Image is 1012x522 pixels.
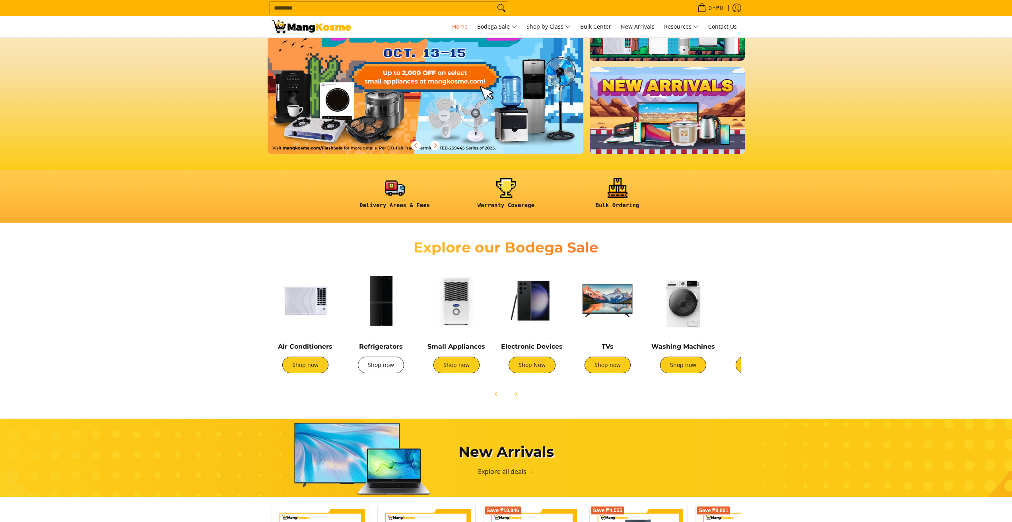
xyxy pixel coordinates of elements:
h2: Explore our Bodega Sale [391,239,622,256]
button: Next [426,137,444,154]
span: New Arrivals [621,23,655,30]
span: Save ₱4,555 [592,508,622,513]
a: Refrigerators [359,343,403,350]
a: Bulk Center [576,16,615,37]
span: 0 [707,5,713,11]
span: Contact Us [708,23,737,30]
a: Shop by Class [523,16,575,37]
a: New Arrivals [617,16,658,37]
a: <h6><strong>Delivery Areas & Fees</strong></h6> [343,178,447,215]
a: <h6><strong>Bulk Ordering</strong></h6> [566,178,669,215]
span: Bulk Center [580,23,611,30]
button: Previous [488,385,505,403]
span: • [695,4,725,12]
a: Bodega Sale [473,16,521,37]
a: Shop now [358,357,404,373]
span: Save ₱8,801 [699,508,728,513]
button: Previous [407,137,425,154]
a: Shop Now [509,357,556,373]
span: Shop by Class [526,22,571,32]
span: ₱0 [715,5,724,11]
a: Shop now [660,357,706,373]
a: Explore all deals → [478,467,534,476]
a: <h6><strong>Warranty Coverage</strong></h6> [455,178,558,215]
img: Small Appliances [423,267,490,334]
nav: Main Menu [359,16,741,37]
span: Save ₱18,946 [487,508,519,513]
img: Cookers [725,267,793,334]
img: Washing Machines [649,267,717,334]
img: TVs [574,267,641,334]
a: Small Appliances [427,343,485,350]
a: Electronic Devices [501,343,563,350]
a: TVs [602,343,614,350]
a: Washing Machines [651,343,715,350]
img: Mang Kosme: Your Home Appliances Warehouse Sale Partner! [272,20,351,33]
a: Contact Us [704,16,741,37]
img: Refrigerators [347,267,415,334]
button: Search [495,2,508,14]
img: Electronic Devices [498,267,566,334]
a: Home [448,16,472,37]
button: Next [507,385,524,403]
a: Resources [660,16,703,37]
a: Shop now [736,357,782,373]
span: Home [452,23,468,30]
span: Bodega Sale [477,22,517,32]
a: Shop now [585,357,631,373]
a: Shop now [433,357,480,373]
a: Shop now [282,357,328,373]
img: New Arrivals [244,419,466,497]
img: Air Conditioners [272,267,339,334]
span: Resources [664,22,699,32]
a: Air Conditioners [278,343,332,350]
